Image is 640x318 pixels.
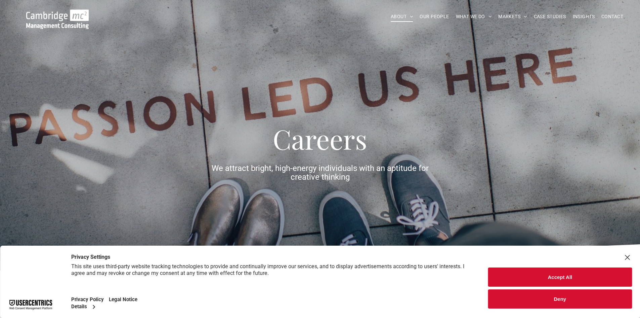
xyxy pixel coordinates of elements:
img: Go to Homepage [26,9,89,29]
a: Your Business Transformed | Cambridge Management Consulting [26,10,89,17]
a: OUR PEOPLE [416,11,452,22]
a: CONTACT [598,11,627,22]
a: MARKETS [495,11,530,22]
a: WHAT WE DO [453,11,495,22]
span: We attract bright, high-energy individuals with an aptitude for creative thinking [212,164,429,182]
a: ABOUT [387,11,417,22]
span: Careers [273,120,367,156]
a: CASE STUDIES [530,11,569,22]
a: INSIGHTS [569,11,598,22]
